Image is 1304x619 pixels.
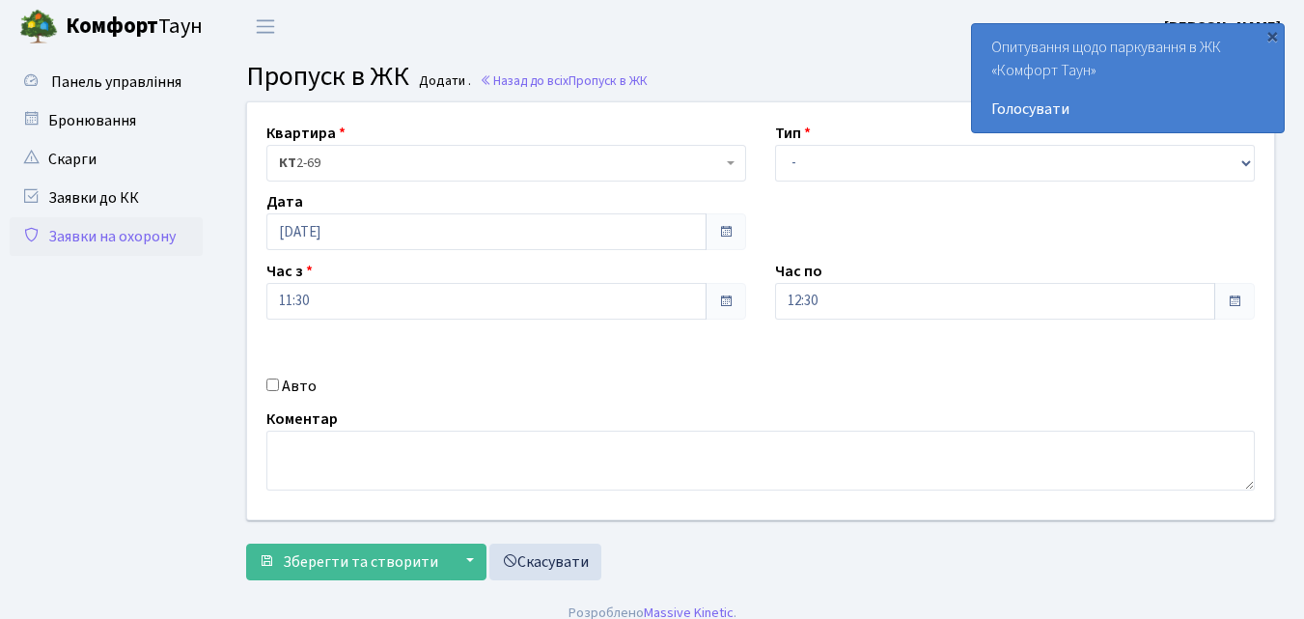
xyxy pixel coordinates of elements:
label: Тип [775,122,811,145]
a: Голосувати [991,98,1264,121]
a: Скасувати [489,544,601,580]
a: Панель управління [10,63,203,101]
label: Час з [266,260,313,283]
a: Скарги [10,140,203,179]
label: Квартира [266,122,346,145]
span: Панель управління [51,71,181,93]
a: Бронювання [10,101,203,140]
span: <b>КТ</b>&nbsp;&nbsp;&nbsp;&nbsp;2-69 [279,154,722,173]
a: Заявки до КК [10,179,203,217]
a: [PERSON_NAME] [1164,15,1281,39]
div: Опитування щодо паркування в ЖК «Комфорт Таун» [972,24,1284,132]
a: Назад до всіхПропуск в ЖК [480,71,648,90]
span: Пропуск в ЖК [569,71,648,90]
small: Додати . [415,73,471,90]
div: × [1262,26,1282,45]
b: Комфорт [66,11,158,42]
a: Заявки на охорону [10,217,203,256]
button: Переключити навігацію [241,11,290,42]
label: Дата [266,190,303,213]
label: Час по [775,260,822,283]
b: КТ [279,154,296,173]
img: logo.png [19,8,58,46]
b: [PERSON_NAME] [1164,16,1281,38]
label: Коментар [266,408,338,431]
label: Авто [282,375,317,398]
span: <b>КТ</b>&nbsp;&nbsp;&nbsp;&nbsp;2-69 [266,145,746,182]
button: Зберегти та створити [246,544,451,580]
span: Таун [66,11,203,43]
span: Пропуск в ЖК [246,57,409,96]
span: Зберегти та створити [283,551,438,573]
